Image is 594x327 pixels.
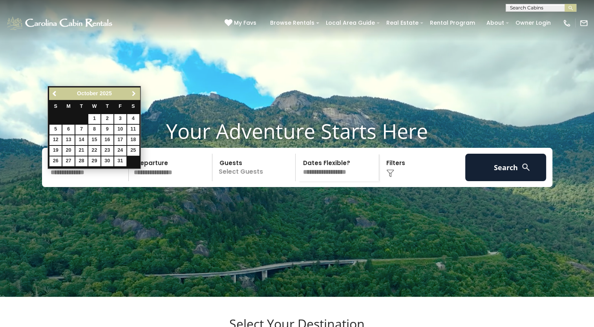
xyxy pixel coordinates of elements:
a: 1 [88,114,101,124]
a: 6 [62,125,75,134]
a: 4 [127,114,139,124]
a: 2 [101,114,113,124]
a: 11 [127,125,139,134]
img: search-regular-white.png [521,162,531,172]
a: 3 [114,114,126,124]
p: Select Guests [215,154,296,181]
span: Wednesday [92,104,97,109]
a: 22 [88,146,101,156]
a: Browse Rentals [266,17,318,29]
a: Rental Program [426,17,479,29]
a: 20 [62,146,75,156]
span: Monday [66,104,71,109]
a: 21 [75,146,88,156]
a: 9 [101,125,113,134]
a: 7 [75,125,88,134]
img: White-1-1-2.png [6,15,115,31]
a: My Favs [225,19,258,27]
a: 26 [49,156,62,166]
h1: Your Adventure Starts Here [6,119,588,143]
img: mail-regular-white.png [579,19,588,27]
a: 15 [88,135,101,145]
a: 8 [88,125,101,134]
span: Sunday [54,104,57,109]
a: 29 [88,156,101,166]
a: 24 [114,146,126,156]
img: filter--v1.png [386,169,394,177]
a: 16 [101,135,113,145]
button: Search [465,154,546,181]
span: Previous [52,91,58,97]
a: 25 [127,146,139,156]
span: Next [131,91,137,97]
a: 14 [75,135,88,145]
a: 10 [114,125,126,134]
span: Saturday [132,104,135,109]
span: Tuesday [80,104,83,109]
a: 13 [62,135,75,145]
a: 12 [49,135,62,145]
a: Owner Login [512,17,555,29]
span: 2025 [100,90,112,96]
span: October [77,90,98,96]
a: 28 [75,156,88,166]
a: 23 [101,146,113,156]
a: 17 [114,135,126,145]
a: About [483,17,508,29]
a: 31 [114,156,126,166]
span: Thursday [106,104,109,109]
a: 30 [101,156,113,166]
a: Previous [50,89,60,98]
a: Local Area Guide [322,17,379,29]
img: phone-regular-white.png [563,19,571,27]
a: 5 [49,125,62,134]
a: Real Estate [382,17,422,29]
a: 27 [62,156,75,166]
span: My Favs [234,19,256,27]
a: 18 [127,135,139,145]
span: Friday [119,104,122,109]
a: 19 [49,146,62,156]
a: Next [129,89,139,98]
